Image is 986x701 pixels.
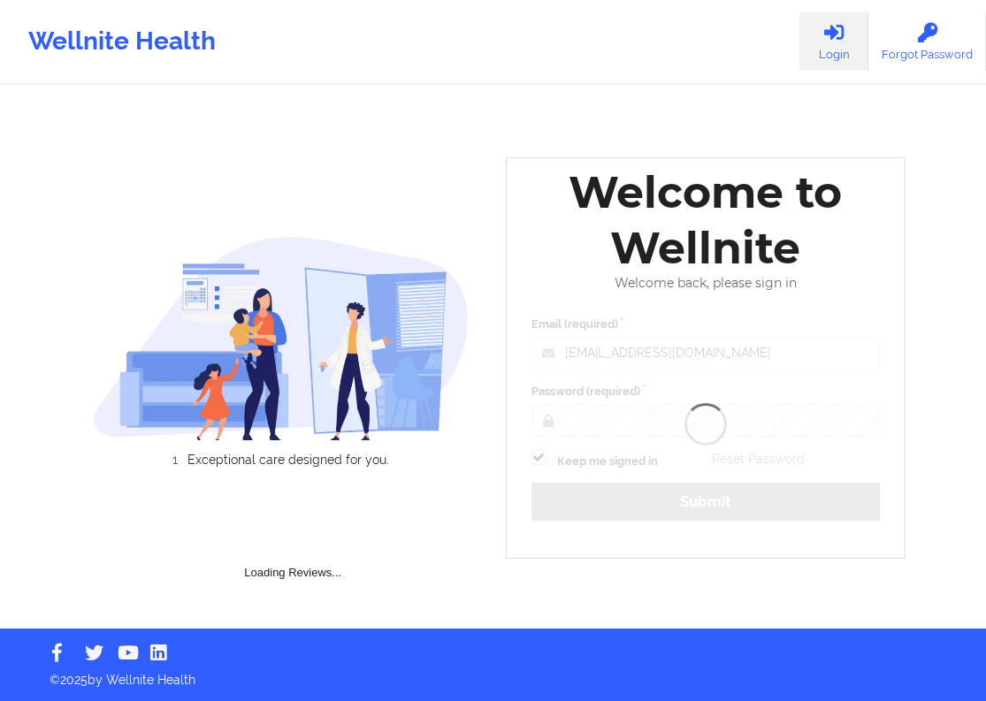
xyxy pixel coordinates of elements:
[519,164,893,276] div: Welcome to Wellnite
[799,12,868,71] a: Login
[519,276,893,291] div: Welcome back, please sign in
[93,497,493,582] div: Loading Reviews...
[37,659,949,689] p: © 2025 by Wellnite Health
[868,12,986,71] a: Forgot Password
[93,236,469,440] img: wellnite-auth-hero_200.c722682e.png
[109,453,469,467] li: Exceptional care designed for you.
